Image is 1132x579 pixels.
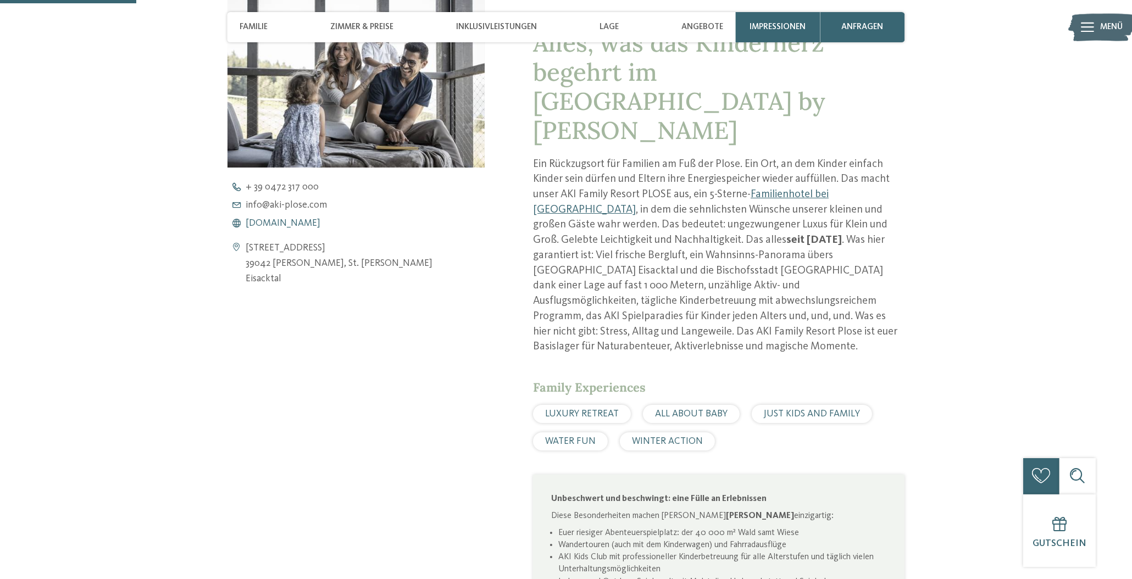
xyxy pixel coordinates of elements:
[227,201,506,210] a: info@aki-plose.com
[545,437,596,446] span: WATER FUN
[246,241,432,287] address: [STREET_ADDRESS] 39042 [PERSON_NAME], St. [PERSON_NAME] Eisacktal
[246,201,327,210] span: info@ aki-plose. com
[533,27,825,145] span: Alles, was das Kinderherz begehrt im [GEOGRAPHIC_DATA] by [PERSON_NAME]
[764,409,860,419] span: JUST KIDS AND FAMILY
[786,235,842,246] strong: seit [DATE]
[681,22,723,32] span: Angebote
[600,22,619,32] span: Lage
[841,22,883,32] span: anfragen
[456,22,537,32] span: Inklusivleistungen
[330,22,393,32] span: Zimmer & Preise
[533,380,646,395] span: Family Experiences
[558,527,886,539] li: Euer riesiger Abenteuerspielplatz: der 40 000 m² Wald samt Wiese
[240,22,268,32] span: Familie
[551,510,886,522] p: Diese Besonderheiten machen [PERSON_NAME] einzigartig:
[558,539,886,551] li: Wandertouren (auch mit dem Kinderwagen) und Fahrradausflüge
[632,437,703,446] span: WINTER ACTION
[558,551,886,575] li: AKI Kids Club mit professioneller Kinderbetreuung für alle Alterstufen und täglich vielen Unterha...
[533,157,905,355] p: Ein Rückzugsort für Familien am Fuß der Plose. Ein Ort, an dem Kinder einfach Kinder sein dürfen ...
[1033,539,1086,548] span: Gutschein
[726,511,794,520] strong: [PERSON_NAME]
[227,219,506,229] a: [DOMAIN_NAME]
[246,182,319,192] span: + 39 0472 317 000
[551,494,767,503] strong: Unbeschwert und beschwingt: eine Fülle an Erlebnissen
[655,409,728,419] span: ALL ABOUT BABY
[750,22,806,32] span: Impressionen
[1023,494,1096,567] a: Gutschein
[246,219,320,229] span: [DOMAIN_NAME]
[227,182,506,192] a: + 39 0472 317 000
[545,409,619,419] span: LUXURY RETREAT
[533,189,829,215] a: Familienhotel bei [GEOGRAPHIC_DATA]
